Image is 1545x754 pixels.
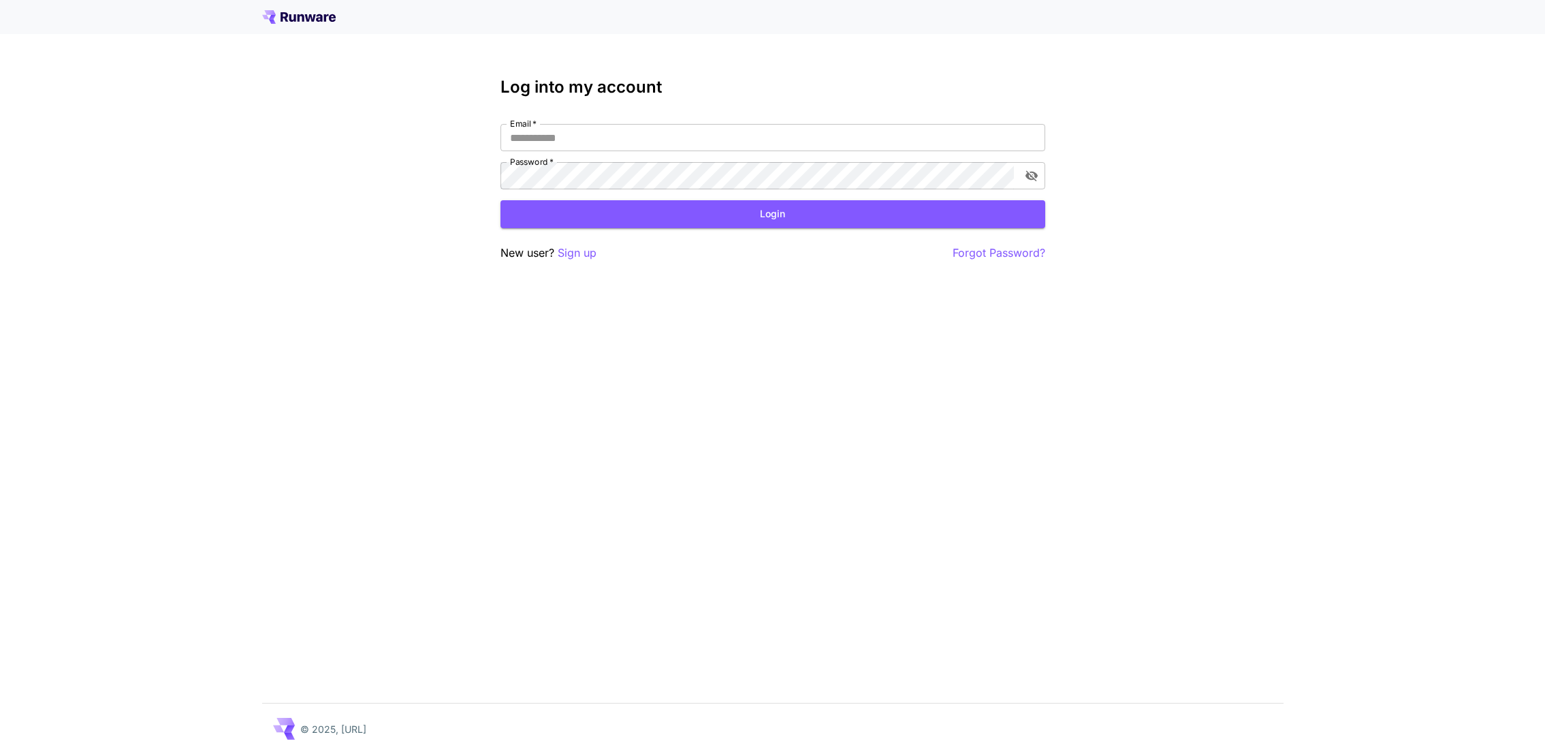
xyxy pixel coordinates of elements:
button: toggle password visibility [1019,163,1044,188]
p: New user? [500,245,596,262]
button: Sign up [558,245,596,262]
h3: Log into my account [500,78,1045,97]
button: Forgot Password? [953,245,1045,262]
button: Login [500,200,1045,228]
label: Password [510,156,554,168]
p: © 2025, [URL] [300,722,366,736]
label: Email [510,118,537,129]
